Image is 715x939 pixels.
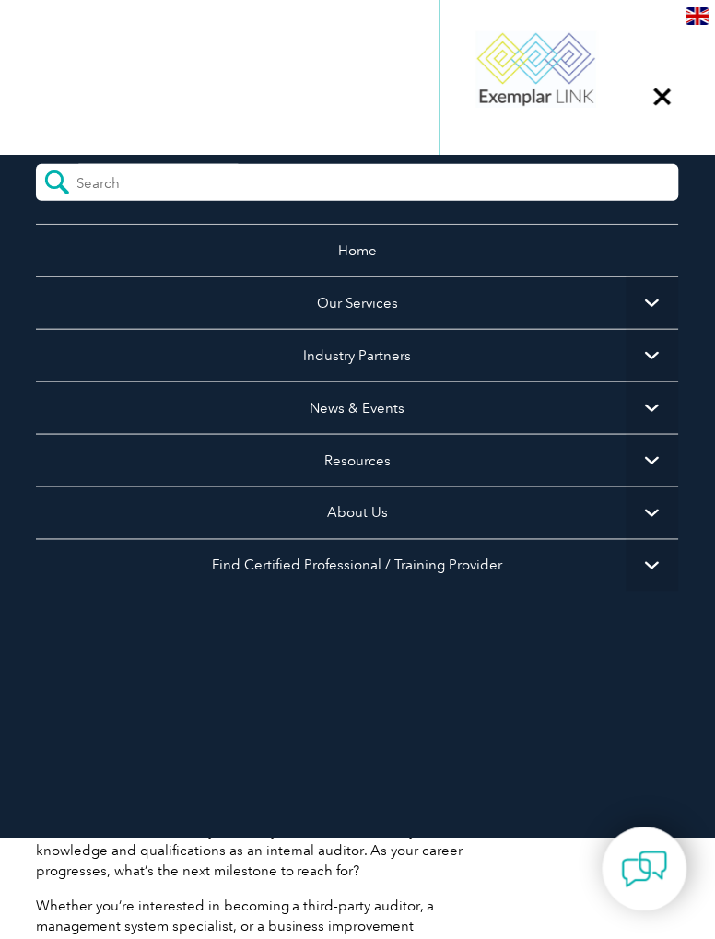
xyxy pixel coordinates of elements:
img: en [686,7,709,25]
a: About Us [36,487,679,539]
a: Our Services [36,276,679,329]
a: Home [36,224,679,276]
a: Resources [36,434,679,487]
input: Submit [36,164,76,201]
a: News & Events [36,381,679,434]
img: contact-chat.png [622,847,668,893]
input: Search [76,164,240,192]
a: Find Certified Professional / Training Provider [36,539,679,592]
p: As an ASQ Certified Quality Auditor you’ve demonstrated your knowledge and qualifications as an i... [36,821,486,882]
a: Industry Partners [36,329,679,381]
